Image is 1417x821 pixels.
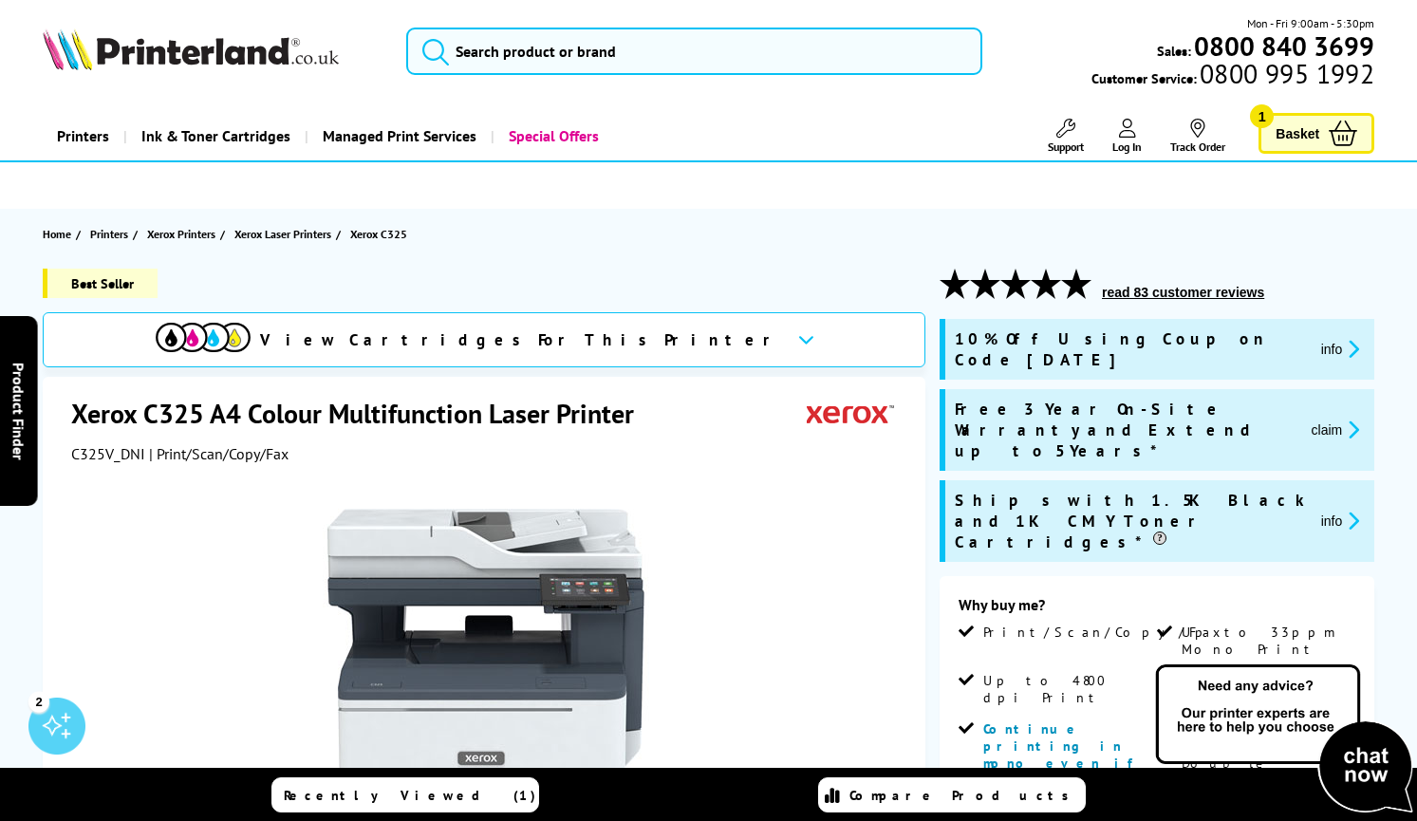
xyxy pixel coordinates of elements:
span: | Print/Scan/Copy/Fax [149,444,289,463]
span: Best Seller [43,269,158,298]
span: Home [43,224,71,244]
a: Recently Viewed (1) [271,777,539,812]
a: Xerox Printers [147,224,220,244]
a: 0800 840 3699 [1191,37,1374,55]
img: Xerox [807,396,894,431]
button: promo-description [1315,510,1366,532]
a: Printerland Logo [43,28,382,74]
span: Basket [1276,121,1319,146]
span: Recently Viewed (1) [284,787,536,804]
a: Special Offers [491,112,613,160]
span: Support [1048,140,1084,154]
h1: Xerox C325 A4 Colour Multifunction Laser Printer [71,396,653,431]
button: promo-description [1306,419,1366,440]
a: Ink & Toner Cartridges [123,112,305,160]
span: Customer Service: [1091,65,1374,87]
img: cmyk-icon.svg [156,323,251,352]
a: Managed Print Services [305,112,491,160]
span: Mon - Fri 9:00am - 5:30pm [1247,14,1374,32]
span: Product Finder [9,362,28,459]
span: 10% Off Using Coupon Code [DATE] [955,328,1306,370]
button: read 83 customer reviews [1096,284,1270,301]
button: promo-description [1315,338,1366,360]
span: Xerox Printers [147,224,215,244]
a: Xerox Laser Printers [234,224,336,244]
span: Up to 33ppm Mono Print [1182,624,1352,658]
span: Ink & Toner Cartridges [141,112,290,160]
span: Xerox Laser Printers [234,224,331,244]
span: 1 [1250,104,1274,128]
a: Track Order [1170,119,1225,154]
a: Basket 1 [1259,113,1374,154]
div: Why buy me? [959,595,1355,624]
img: Printerland Logo [43,28,339,70]
a: Support [1048,119,1084,154]
span: Sales: [1157,42,1191,60]
a: Printers [90,224,133,244]
img: Open Live Chat window [1151,662,1417,817]
span: Log In [1112,140,1142,154]
span: Up to 4800 dpi Print [983,672,1153,706]
span: Printers [90,224,128,244]
a: Printers [43,112,123,160]
span: Ships with 1.5K Black and 1K CMY Toner Cartridges* [955,490,1306,552]
span: View Cartridges For This Printer [260,329,782,350]
b: 0800 840 3699 [1194,28,1374,64]
span: Print/Scan/Copy/Fax [983,624,1227,641]
span: Free 3 Year On-Site Warranty and Extend up to 5 Years* [955,399,1296,461]
span: 0800 995 1992 [1197,65,1374,83]
a: Log In [1112,119,1142,154]
span: Compare Products [849,787,1079,804]
span: Xerox C325 [350,227,407,241]
div: 2 [28,691,49,712]
a: Compare Products [818,777,1086,812]
input: Search product or brand [406,28,983,75]
span: C325V_DNI [71,444,145,463]
a: Home [43,224,76,244]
